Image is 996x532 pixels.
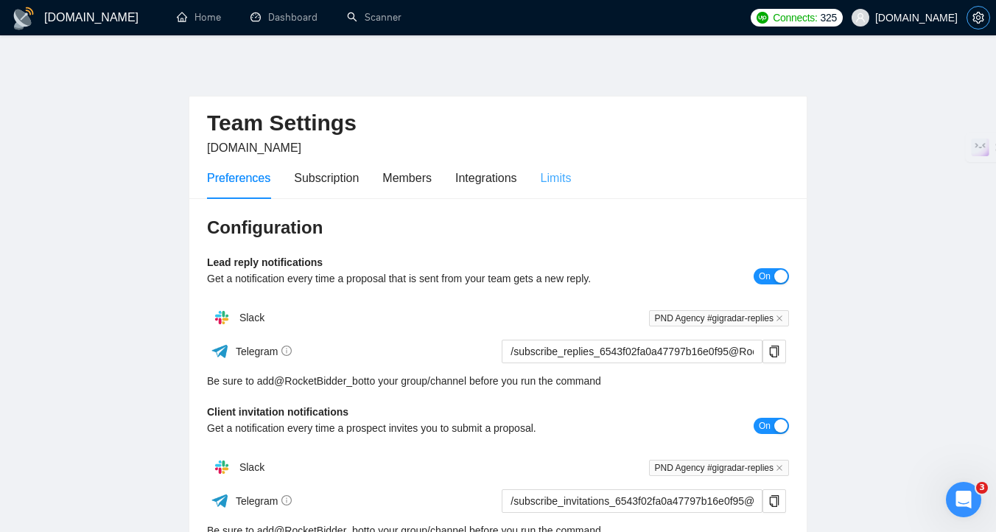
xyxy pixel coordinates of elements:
h3: Configuration [207,216,789,239]
h2: Team Settings [207,108,789,139]
div: Integrations [455,169,517,187]
span: Slack [239,312,264,323]
span: 325 [821,10,837,26]
img: logo [12,7,35,30]
img: ww3wtPAAAAAElFTkSuQmCC [211,342,229,360]
div: Preferences [207,169,270,187]
div: Get a notification every time a prospect invites you to submit a proposal. [207,420,644,436]
img: hpQkSZIkSZIkSZIkSZIkSZIkSZIkSZIkSZIkSZIkSZIkSZIkSZIkSZIkSZIkSZIkSZIkSZIkSZIkSZIkSZIkSZIkSZIkSZIkS... [207,303,236,332]
span: 3 [976,482,988,494]
a: @RocketBidder_bot [274,373,367,389]
img: ww3wtPAAAAAElFTkSuQmCC [211,491,229,510]
span: [DOMAIN_NAME] [207,141,301,154]
span: copy [763,346,785,357]
div: Get a notification every time a proposal that is sent from your team gets a new reply. [207,270,644,287]
a: searchScanner [347,11,401,24]
span: user [855,13,866,23]
span: info-circle [281,495,292,505]
span: PND Agency #gigradar-replies [649,460,789,476]
a: setting [967,12,990,24]
a: dashboardDashboard [250,11,318,24]
span: info-circle [281,346,292,356]
b: Client invitation notifications [207,406,348,418]
img: upwork-logo.png [757,12,768,24]
span: close [776,315,783,322]
span: Telegram [236,495,292,507]
button: copy [762,340,786,363]
span: On [759,418,771,434]
button: setting [967,6,990,29]
button: copy [762,489,786,513]
img: hpQkSZIkSZIkSZIkSZIkSZIkSZIkSZIkSZIkSZIkSZIkSZIkSZIkSZIkSZIkSZIkSZIkSZIkSZIkSZIkSZIkSZIkSZIkSZIkS... [207,452,236,482]
div: Members [382,169,432,187]
iframe: Intercom live chat [946,482,981,517]
div: Be sure to add to your group/channel before you run the command [207,373,789,389]
div: Limits [541,169,572,187]
span: Connects: [773,10,817,26]
span: Slack [239,461,264,473]
span: copy [763,495,785,507]
b: Lead reply notifications [207,256,323,268]
div: Subscription [294,169,359,187]
a: homeHome [177,11,221,24]
span: PND Agency #gigradar-replies [649,310,789,326]
span: setting [967,12,989,24]
span: Telegram [236,346,292,357]
span: close [776,464,783,472]
span: On [759,268,771,284]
